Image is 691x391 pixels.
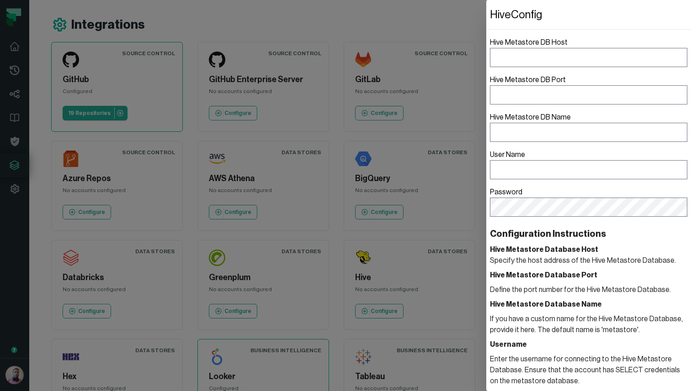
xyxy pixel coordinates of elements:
[490,123,687,142] input: Hive Metastore DB Name
[490,339,687,350] header: Username
[490,160,687,179] input: User Name
[490,299,687,335] section: If you have a custom name for the Hive Metastore Database, provide it here. The default name is '...
[490,198,687,217] input: Password
[490,85,687,104] input: Hive Metastore DB Port
[490,48,687,67] input: Hive Metastore DB Host
[490,244,687,255] header: Hive Metastore Database Host
[490,270,687,295] section: Define the port number for the Hive Metastore Database.
[490,149,687,179] label: User Name
[490,339,687,386] section: Enter the username for connecting to the Hive Metastore Database. Ensure that the account has SEL...
[490,244,687,266] section: Specify the host address of the Hive Metastore Database.
[490,299,687,310] header: Hive Metastore Database Name
[490,228,687,240] header: Configuration Instructions
[490,74,687,104] label: Hive Metastore DB Port
[490,187,687,217] label: Password
[490,112,687,142] label: Hive Metastore DB Name
[490,37,687,67] label: Hive Metastore DB Host
[490,270,687,281] header: Hive Metastore Database Port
